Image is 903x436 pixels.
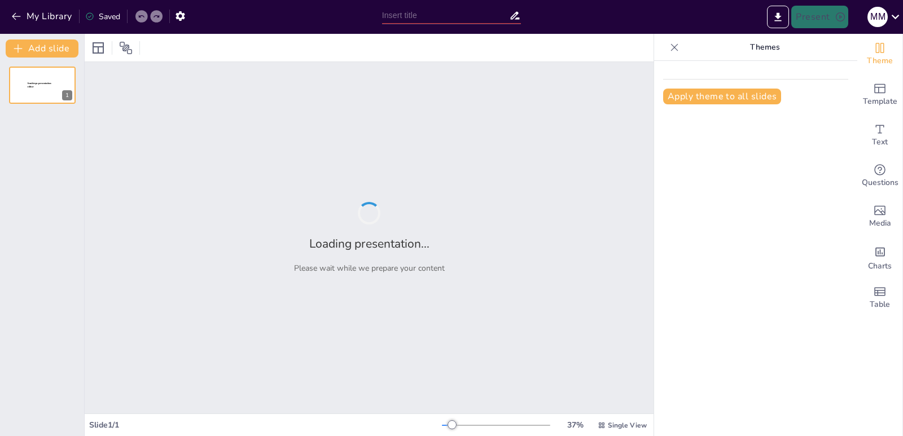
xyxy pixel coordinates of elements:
div: Layout [89,39,107,57]
span: Charts [868,260,892,272]
h2: Loading presentation... [309,236,429,252]
button: My Library [8,7,77,25]
button: m m [867,6,888,28]
div: Change the overall theme [857,34,902,74]
span: Single View [608,421,647,430]
span: Theme [867,55,893,67]
div: Slide 1 / 1 [89,420,442,430]
span: Table [870,298,890,311]
span: Template [863,95,897,108]
div: Add ready made slides [857,74,902,115]
div: Add a table [857,278,902,318]
p: Please wait while we prepare your content [294,263,445,274]
span: Questions [862,177,898,189]
div: Add images, graphics, shapes or video [857,196,902,237]
span: Sendsteps presentation editor [28,82,51,89]
button: Present [791,6,848,28]
button: Export to PowerPoint [767,6,789,28]
div: m m [867,7,888,27]
button: Apply theme to all slides [663,89,781,104]
div: Get real-time input from your audience [857,156,902,196]
div: Add charts and graphs [857,237,902,278]
div: 37 % [562,420,589,430]
div: Saved [85,11,120,22]
div: 1 [9,67,76,104]
input: Insert title [382,7,510,24]
div: Add text boxes [857,115,902,156]
span: Text [872,136,888,148]
button: Add slide [6,39,78,58]
p: Themes [683,34,846,61]
span: Media [869,217,891,230]
span: Position [119,41,133,55]
div: 1 [62,90,72,100]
